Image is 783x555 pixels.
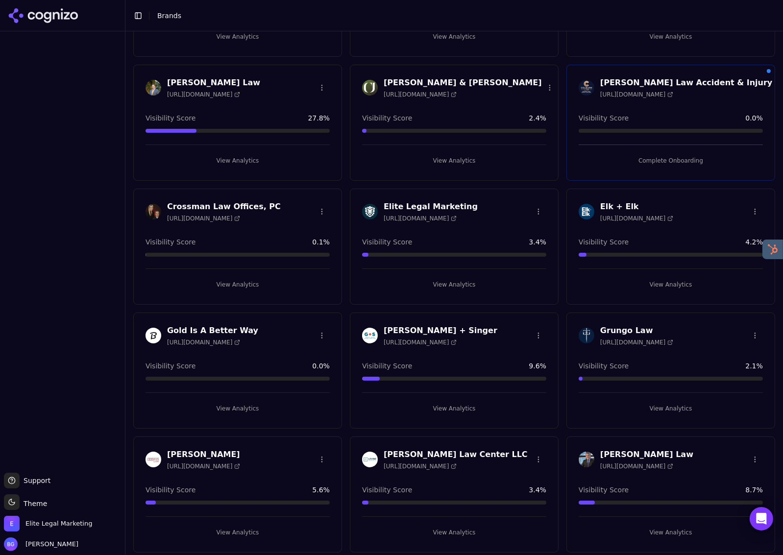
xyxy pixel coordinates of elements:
[579,401,763,416] button: View Analytics
[362,29,546,45] button: View Analytics
[362,113,412,123] span: Visibility Score
[167,325,258,337] h3: Gold Is A Better Way
[4,537,78,551] button: Open user button
[312,485,330,495] span: 5.6 %
[167,338,240,346] span: [URL][DOMAIN_NAME]
[157,12,181,20] span: Brands
[362,485,412,495] span: Visibility Score
[579,328,594,343] img: Grungo Law
[146,113,196,123] span: Visibility Score
[312,361,330,371] span: 0.0 %
[600,215,673,222] span: [URL][DOMAIN_NAME]
[600,462,673,470] span: [URL][DOMAIN_NAME]
[167,449,240,460] h3: [PERSON_NAME]
[600,201,673,213] h3: Elk + Elk
[384,462,457,470] span: [URL][DOMAIN_NAME]
[146,153,330,169] button: View Analytics
[384,325,497,337] h3: [PERSON_NAME] + Singer
[579,153,763,169] button: Complete Onboarding
[600,325,673,337] h3: Grungo Law
[146,29,330,45] button: View Analytics
[362,328,378,343] img: Goldblatt + Singer
[146,80,161,96] img: Cannon Law
[362,361,412,371] span: Visibility Score
[579,277,763,292] button: View Analytics
[745,113,763,123] span: 0.0 %
[579,80,594,96] img: Colburn Law Accident & Injury Lawyers
[750,507,773,531] div: Open Intercom Messenger
[362,277,546,292] button: View Analytics
[384,449,528,460] h3: [PERSON_NAME] Law Center LLC
[4,516,20,531] img: Elite Legal Marketing
[579,485,629,495] span: Visibility Score
[362,401,546,416] button: View Analytics
[146,237,196,247] span: Visibility Score
[146,277,330,292] button: View Analytics
[745,361,763,371] span: 2.1 %
[384,91,457,98] span: [URL][DOMAIN_NAME]
[579,525,763,540] button: View Analytics
[362,452,378,467] img: Levine Law Center LLC
[167,201,281,213] h3: Crossman Law Offices, PC
[146,452,161,467] img: Herman Law
[146,485,196,495] span: Visibility Score
[745,237,763,247] span: 4.2 %
[146,204,161,219] img: Crossman Law Offices, PC
[146,401,330,416] button: View Analytics
[600,91,673,98] span: [URL][DOMAIN_NAME]
[22,540,78,549] span: [PERSON_NAME]
[167,91,240,98] span: [URL][DOMAIN_NAME]
[167,215,240,222] span: [URL][DOMAIN_NAME]
[529,113,546,123] span: 2.4 %
[579,29,763,45] button: View Analytics
[4,516,92,531] button: Open organization switcher
[384,215,457,222] span: [URL][DOMAIN_NAME]
[362,204,378,219] img: Elite Legal Marketing
[579,452,594,467] img: Malman Law
[308,113,330,123] span: 27.8 %
[362,237,412,247] span: Visibility Score
[20,500,47,507] span: Theme
[146,525,330,540] button: View Analytics
[529,237,546,247] span: 3.4 %
[579,361,629,371] span: Visibility Score
[529,361,546,371] span: 9.6 %
[579,237,629,247] span: Visibility Score
[384,201,478,213] h3: Elite Legal Marketing
[146,328,161,343] img: Gold Is A Better Way
[157,11,181,21] nav: breadcrumb
[384,338,457,346] span: [URL][DOMAIN_NAME]
[362,80,378,96] img: Cohen & Jaffe
[20,476,50,485] span: Support
[167,77,260,89] h3: [PERSON_NAME] Law
[167,462,240,470] span: [URL][DOMAIN_NAME]
[25,519,92,528] span: Elite Legal Marketing
[362,525,546,540] button: View Analytics
[579,113,629,123] span: Visibility Score
[529,485,546,495] span: 3.4 %
[4,537,18,551] img: Brian Gomez
[362,153,546,169] button: View Analytics
[312,237,330,247] span: 0.1 %
[600,338,673,346] span: [URL][DOMAIN_NAME]
[745,485,763,495] span: 8.7 %
[579,204,594,219] img: Elk + Elk
[600,449,693,460] h3: [PERSON_NAME] Law
[384,77,542,89] h3: [PERSON_NAME] & [PERSON_NAME]
[146,361,196,371] span: Visibility Score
